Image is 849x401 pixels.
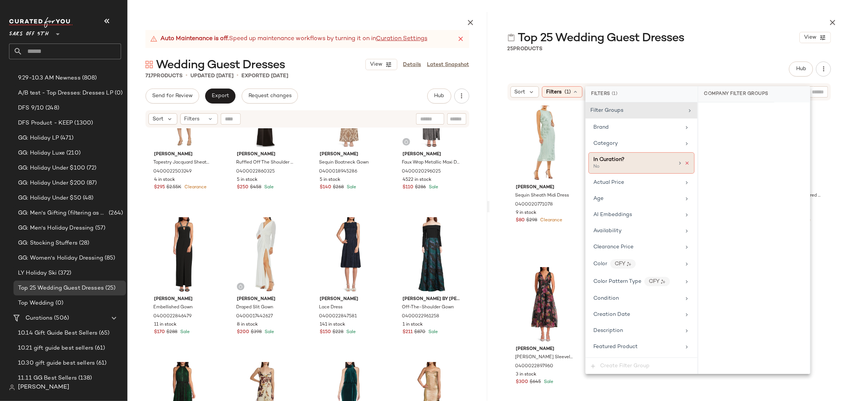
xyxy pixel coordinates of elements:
[9,17,73,28] img: cfy_white_logo.C9jOOHJF.svg
[44,104,59,113] span: (248)
[236,159,294,166] span: Ruffled Off The Shoulder Column Gown
[515,192,569,199] span: Sequin Sheath Midi Dress
[237,151,295,158] span: [PERSON_NAME]
[107,209,123,218] span: (264)
[508,45,543,53] div: Products
[9,26,49,39] span: Saks OFF 5TH
[515,354,573,361] span: [PERSON_NAME] Sleeveless Crinkled Floral Organza Midi-Dress
[427,185,438,190] span: Sale
[518,31,684,46] span: Top 25 Wedding Guest Dresses
[18,254,103,263] span: GG: Women's Holiday Dressing
[789,62,813,77] button: Hub
[510,105,580,181] img: 0400020771078
[85,179,97,188] span: (87)
[81,194,94,203] span: (48)
[237,321,258,328] span: 8 in stock
[515,363,554,370] span: 0400022897960
[593,312,630,317] span: Creation Date
[593,196,603,201] span: Age
[103,254,115,263] span: (85)
[18,134,59,143] span: GG: Holiday LP
[154,296,212,303] span: [PERSON_NAME]
[18,344,93,353] span: 10.21 gift guide best sellers
[184,115,200,123] span: Filters
[516,346,574,353] span: [PERSON_NAME]
[57,269,72,278] span: (372)
[150,35,427,44] div: Speed up maintenance workflows by turning it on in
[52,314,69,323] span: (506)
[18,179,85,188] span: GG: Holiday Under $200
[365,59,397,70] button: View
[145,72,183,80] div: Products
[610,259,636,269] div: CFY
[397,217,466,293] img: 0400022961258_BLACKTEAL
[332,329,343,336] span: $228
[593,344,638,350] span: Featured Product
[183,185,207,190] span: Clearance
[585,86,698,102] div: Filters
[402,304,454,311] span: Off-The-Shoulder Gown
[59,134,74,143] span: (471)
[404,140,409,144] img: svg%3e
[800,32,831,43] button: View
[18,89,113,98] span: A/B test - Top Dresses: Dresses LP
[190,72,234,80] p: updated [DATE]
[403,61,421,69] a: Details
[530,379,541,386] span: $645
[65,149,81,158] span: (210)
[403,296,460,303] span: [PERSON_NAME] by [PERSON_NAME]
[593,164,668,170] div: No
[543,380,554,384] span: Sale
[145,89,199,104] button: Send for Review
[516,217,525,224] span: $80
[698,86,775,102] div: Company Filter Groups
[81,74,97,83] span: (808)
[415,184,426,191] span: $286
[238,284,243,289] img: svg%3e
[593,141,618,146] span: Category
[590,108,623,113] span: Filter Groups
[18,359,95,368] span: 10.30 gift guide best sellers
[376,35,427,44] a: Curation Settings
[593,328,623,333] span: Description
[18,104,44,113] span: DFS 9/10
[156,58,285,73] span: Wedding Guest Dresses
[231,217,301,293] img: 0400017442627_WHITE
[612,91,618,98] span: (1)
[18,284,104,293] span: Top 25 Wedding Guest Dresses
[242,89,298,104] button: Request changes
[345,185,356,190] span: Sale
[237,177,258,183] span: 5 in stock
[593,228,621,234] span: Availability
[18,269,57,278] span: LY Holiday Ski
[508,34,515,41] img: svg%3e
[796,66,806,72] span: Hub
[516,371,537,378] span: 3 in stock
[104,284,116,293] span: (25)
[593,296,619,301] span: Condition
[402,168,441,175] span: 0400020296025
[427,330,438,335] span: Sale
[403,151,460,158] span: [PERSON_NAME]
[78,239,90,248] span: (28)
[593,157,624,162] span: In Curation?
[18,194,81,203] span: GG: Holiday Under $50
[18,119,73,128] span: DFS Product - KEEP
[370,62,382,68] span: View
[593,125,609,130] span: Brand
[403,329,413,336] span: $211
[644,277,670,286] div: CFY
[593,212,632,218] span: AI Embeddings
[248,93,292,99] span: Request changes
[402,159,460,166] span: Faux Wrap Metallic Maxi Dress
[154,184,165,191] span: $295
[85,164,97,173] span: (72)
[241,72,288,80] p: Exported [DATE]
[508,46,514,52] span: 25
[627,262,631,266] img: ai.DGldD1NL.svg
[236,313,273,320] span: 0400017442627
[320,329,331,336] span: $150
[319,304,343,311] span: Lace Dress
[154,329,165,336] span: $170
[93,344,105,353] span: (61)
